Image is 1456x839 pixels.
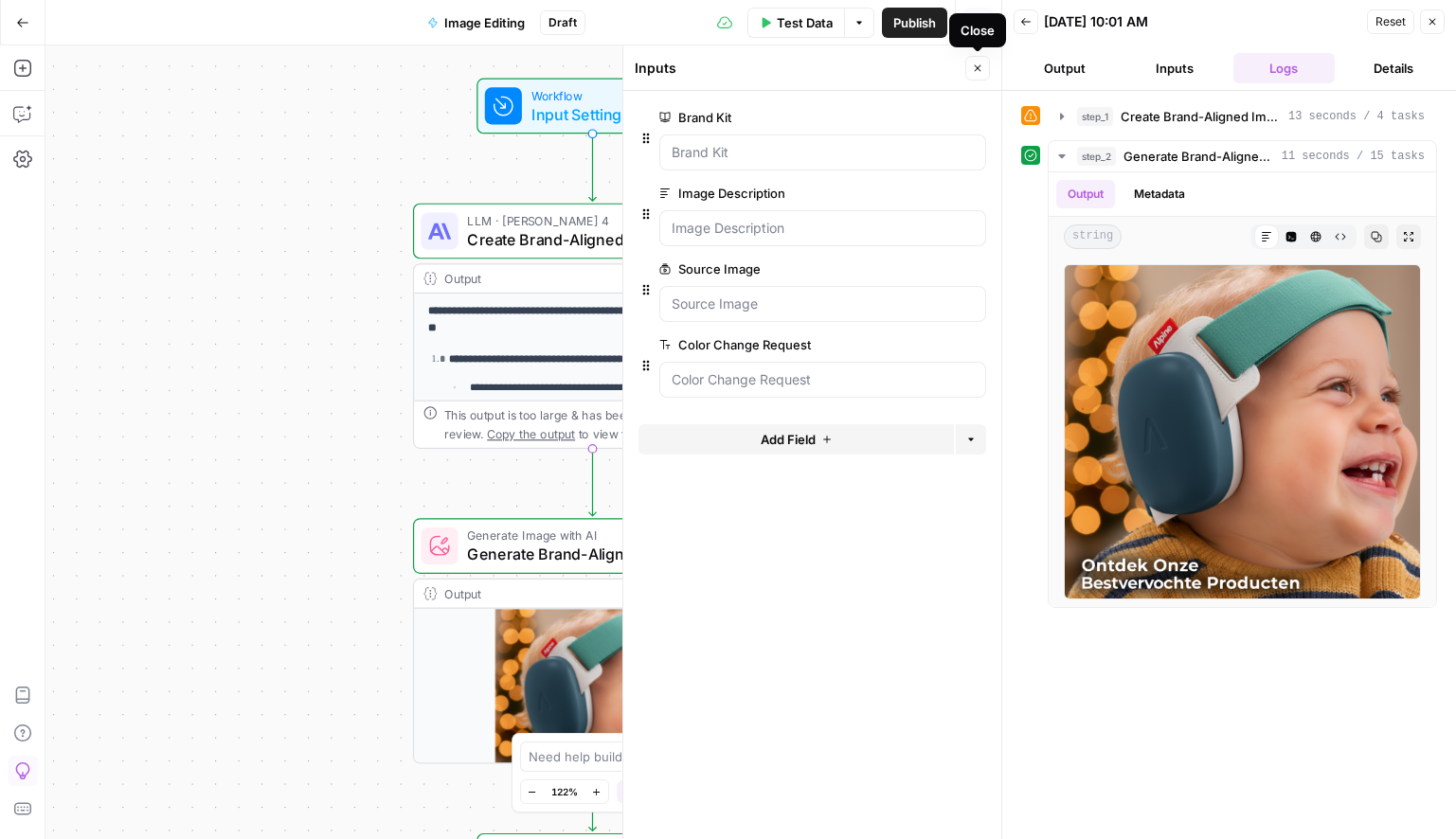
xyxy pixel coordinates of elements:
[467,211,710,230] span: LLM · [PERSON_NAME] 4
[777,13,833,32] span: Test Data
[589,449,596,516] g: Edge from step_1 to step_2
[1077,147,1116,166] span: step_2
[659,184,879,203] label: Image Description
[1049,101,1436,132] button: 13 seconds / 4 tasks
[1064,224,1122,249] span: string
[1123,147,1274,166] span: Generate Brand-Aligned Image
[1121,107,1281,126] span: Create Brand-Aligned Image Prompt
[761,430,816,449] span: Add Field
[444,13,525,32] span: Image Editing
[414,609,771,792] img: image.png
[747,8,844,38] button: Test Data
[635,59,960,78] div: Inputs
[672,143,974,162] input: Brand Kit
[413,79,772,134] div: WorkflowInput SettingsInputs
[1049,172,1436,607] div: 11 seconds / 15 tasks
[1049,141,1436,171] button: 11 seconds / 15 tasks
[672,295,974,313] input: Source Image
[1064,264,1421,599] img: output preview
[961,21,995,40] div: Close
[1375,13,1406,30] span: Reset
[467,227,710,250] span: Create Brand-Aligned Image Prompt
[467,543,708,565] span: Generate Brand-Aligned Image
[1056,180,1115,208] button: Output
[531,102,646,125] span: Input Settings
[444,406,762,443] div: This output is too large & has been abbreviated for review. to view the full content.
[882,8,947,38] button: Publish
[1342,53,1445,83] button: Details
[638,424,954,455] button: Add Field
[1123,180,1196,208] button: Metadata
[659,108,879,127] label: Brand Kit
[589,134,596,201] g: Edge from start to step_1
[416,8,536,38] button: Image Editing
[1288,108,1425,125] span: 13 seconds / 4 tasks
[548,14,577,31] span: Draft
[589,764,596,831] g: Edge from step_2 to end
[1367,9,1414,34] button: Reset
[531,86,646,105] span: Workflow
[444,584,709,603] div: Output
[487,427,575,441] span: Copy the output
[1123,53,1226,83] button: Inputs
[672,219,974,238] input: Image Description
[444,269,709,288] div: Output
[413,518,772,763] div: Generate Image with AIGenerate Brand-Aligned ImageStep 2Output
[1077,107,1113,126] span: step_1
[1282,148,1425,165] span: 11 seconds / 15 tasks
[1233,53,1336,83] button: Logs
[467,527,708,545] span: Generate Image with AI
[551,784,578,799] span: 122%
[672,370,974,389] input: Color Change Request
[893,13,936,32] span: Publish
[1014,53,1116,83] button: Output
[659,335,879,354] label: Color Change Request
[659,259,879,278] label: Source Image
